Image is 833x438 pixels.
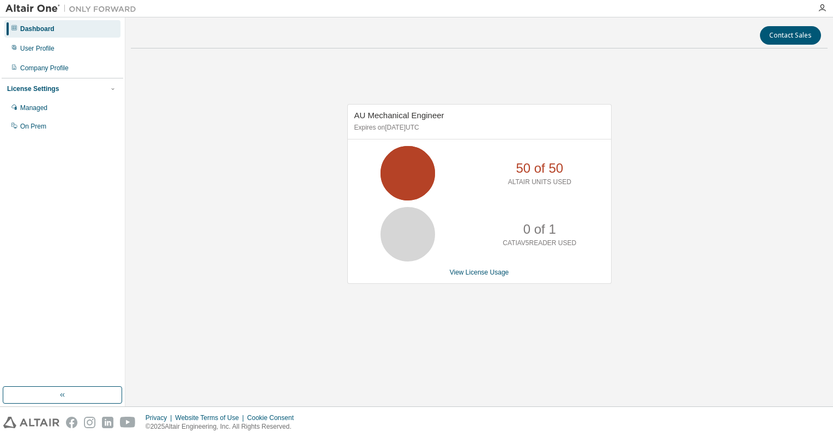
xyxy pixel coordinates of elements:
[146,413,175,422] div: Privacy
[7,84,59,93] div: License Settings
[760,26,821,45] button: Contact Sales
[20,104,47,112] div: Managed
[503,239,576,248] p: CATIAV5READER USED
[102,417,113,428] img: linkedin.svg
[84,417,95,428] img: instagram.svg
[516,159,563,178] p: 50 of 50
[20,25,55,33] div: Dashboard
[523,220,556,239] p: 0 of 1
[175,413,247,422] div: Website Terms of Use
[354,111,444,120] span: AU Mechanical Engineer
[146,422,300,431] p: © 2025 Altair Engineering, Inc. All Rights Reserved.
[354,123,602,132] p: Expires on [DATE] UTC
[20,64,69,72] div: Company Profile
[20,122,46,131] div: On Prem
[66,417,77,428] img: facebook.svg
[120,417,136,428] img: youtube.svg
[5,3,142,14] img: Altair One
[450,269,509,276] a: View License Usage
[20,44,55,53] div: User Profile
[247,413,300,422] div: Cookie Consent
[508,178,571,187] p: ALTAIR UNITS USED
[3,417,59,428] img: altair_logo.svg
